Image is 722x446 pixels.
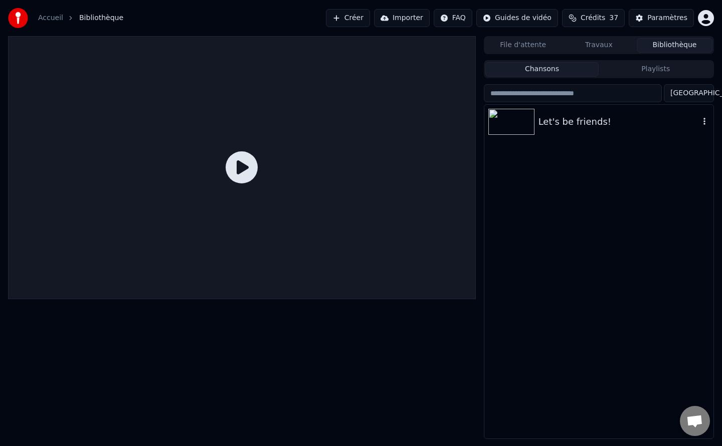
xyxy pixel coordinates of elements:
[8,8,28,28] img: youka
[476,9,558,27] button: Guides de vidéo
[374,9,430,27] button: Importer
[485,62,599,77] button: Chansons
[562,9,625,27] button: Crédits37
[326,9,370,27] button: Créer
[599,62,712,77] button: Playlists
[561,38,637,53] button: Travaux
[637,38,712,53] button: Bibliothèque
[538,115,699,129] div: Let's be friends!
[647,13,687,23] div: Paramètres
[434,9,472,27] button: FAQ
[79,13,123,23] span: Bibliothèque
[38,13,123,23] nav: breadcrumb
[629,9,694,27] button: Paramètres
[485,38,561,53] button: File d'attente
[38,13,63,23] a: Accueil
[581,13,605,23] span: Crédits
[680,406,710,436] div: Ouvrir le chat
[609,13,618,23] span: 37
